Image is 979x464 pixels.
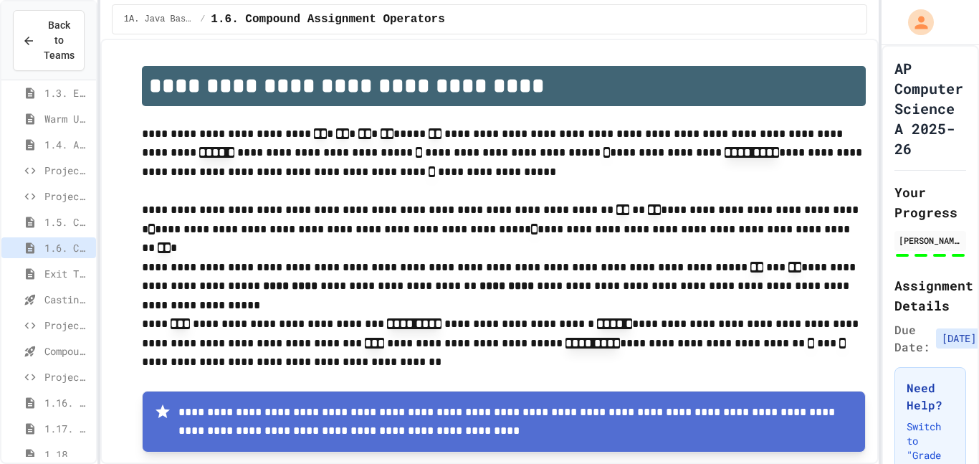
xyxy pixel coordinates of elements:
span: 1A. Java Basics [124,14,194,25]
div: [PERSON_NAME] [899,234,962,247]
span: 1.6. Compound Assignment Operators [211,11,444,28]
span: Project CollegeSearch (File Input) [44,189,90,204]
span: Due Date: [894,321,930,356]
span: Compound assignment operators - Quiz [44,344,90,359]
span: 1.4. Assignment and Input [44,137,90,152]
h2: Your Progress [894,182,966,222]
span: 1.16. Unit Summary 1a (1.1-1.6) [44,395,90,410]
span: / [200,14,205,25]
h2: Assignment Details [894,275,966,316]
span: 1.17. Mixed Up Code Practice 1.1-1.6 [44,421,90,436]
h1: AP Computer Science A 2025-26 [894,58,966,158]
span: Project EmployeePay [44,318,90,333]
span: 1.6. Compound Assignment Operators [44,240,90,255]
span: 1.3. Expressions and Output [44,85,90,100]
span: Back to Teams [44,18,75,63]
span: Warm Up 1.1-1.3 [44,111,90,126]
span: Casting and Ranges of variables - Quiz [44,292,90,307]
h3: Need Help? [907,379,954,414]
div: My Account [893,6,937,39]
span: Exit Ticket 1.5-1.6 [44,266,90,281]
span: Project CollegeSearch [44,163,90,178]
span: 1.5. Casting and Ranges of Values [44,214,90,229]
span: 1.18. Coding Practice 1a (1.1-1.6) [44,447,90,462]
span: Project EmployeePay (File Input) [44,369,90,384]
button: Back to Teams [13,10,85,71]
